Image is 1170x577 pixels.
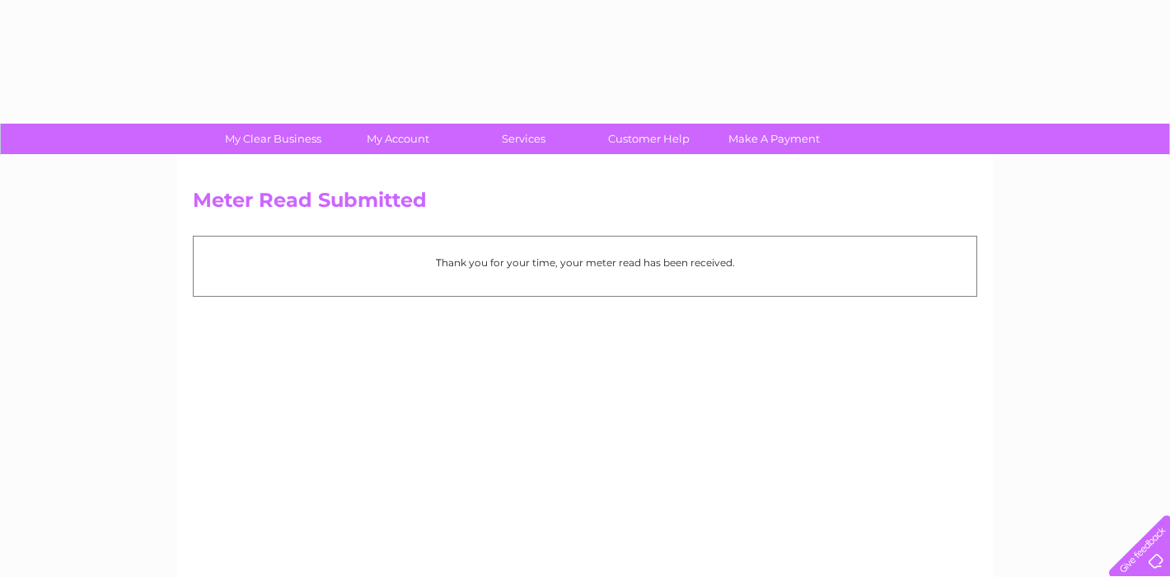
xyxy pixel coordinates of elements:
[205,124,341,154] a: My Clear Business
[330,124,466,154] a: My Account
[202,255,968,270] p: Thank you for your time, your meter read has been received.
[456,124,592,154] a: Services
[706,124,842,154] a: Make A Payment
[581,124,717,154] a: Customer Help
[193,189,977,220] h2: Meter Read Submitted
